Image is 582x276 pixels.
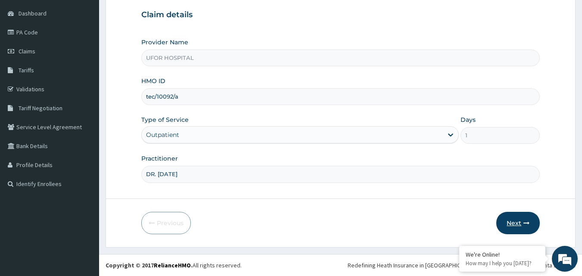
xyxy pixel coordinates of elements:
[348,261,576,270] div: Redefining Heath Insurance in [GEOGRAPHIC_DATA] using Telemedicine and Data Science!
[4,184,164,214] textarea: Type your message and hit 'Enter'
[141,154,178,163] label: Practitioner
[141,4,162,25] div: Minimize live chat window
[50,83,119,170] span: We're online!
[141,10,540,20] h3: Claim details
[141,212,191,234] button: Previous
[146,130,179,139] div: Outpatient
[99,254,582,276] footer: All rights reserved.
[19,104,62,112] span: Tariff Negotiation
[45,48,145,59] div: Chat with us now
[141,88,540,105] input: Enter HMO ID
[141,77,165,85] label: HMO ID
[16,43,35,65] img: d_794563401_company_1708531726252_794563401
[19,66,34,74] span: Tariffs
[141,115,189,124] label: Type of Service
[19,9,47,17] span: Dashboard
[141,38,188,47] label: Provider Name
[19,47,35,55] span: Claims
[496,212,540,234] button: Next
[154,261,191,269] a: RelianceHMO
[466,251,539,258] div: We're Online!
[141,166,540,183] input: Enter Name
[106,261,193,269] strong: Copyright © 2017 .
[466,260,539,267] p: How may I help you today?
[461,115,476,124] label: Days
